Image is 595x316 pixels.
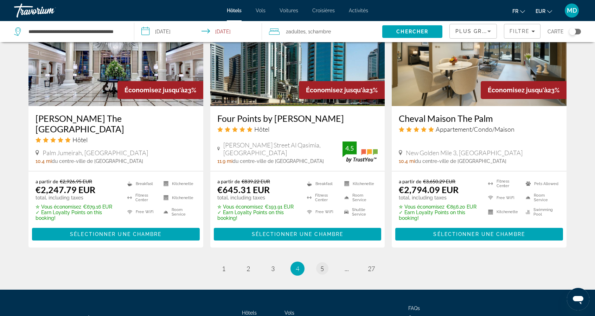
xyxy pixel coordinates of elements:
[36,113,196,134] h3: [PERSON_NAME] The [GEOGRAPHIC_DATA]
[368,265,375,272] span: 27
[43,149,148,157] span: Palm Jumeirah, [GEOGRAPHIC_DATA]
[217,204,298,210] p: €193.91 EUR
[455,27,491,35] mat-select: Sort by
[522,178,559,189] li: Pets Allowed
[134,21,262,42] button: Select check in and out date
[217,158,232,164] span: 11.9 mi
[252,231,343,237] span: Sélectionner une chambre
[280,8,298,13] span: Voitures
[512,6,525,16] button: Change language
[399,158,415,164] span: 10.4 mi
[536,8,545,14] span: EUR
[36,184,95,195] ins: €2,247.79 EUR
[396,29,428,34] span: Chercher
[232,158,324,164] span: du centre-ville de [GEOGRAPHIC_DATA]
[36,210,119,221] p: ✓ Earn Loyalty Points on this booking!
[485,178,522,189] li: Fitness Center
[349,8,368,13] a: Activités
[306,27,331,37] span: , 1
[488,86,548,94] span: Économisez jusqu'à
[485,192,522,203] li: Free WiFi
[124,86,184,94] span: Économisez jusqu'à
[222,265,225,272] span: 1
[399,210,479,221] p: ✓ Earn Loyalty Points on this booking!
[455,28,539,34] span: Plus grandes économies
[28,26,123,37] input: Search hotel destination
[217,184,270,195] ins: €645.31 EUR
[395,229,563,237] a: Sélectionner une chambre
[303,207,341,217] li: Free WiFi
[284,310,294,316] a: Vols
[217,178,240,184] span: a partir de
[296,265,299,272] span: 4
[341,207,378,217] li: Shuttle Service
[286,27,306,37] span: 2
[288,29,306,34] span: Adultes
[303,178,341,189] li: Breakfast
[217,113,378,124] a: Four Points by [PERSON_NAME]
[343,141,378,162] img: TrustYou guest rating badge
[408,305,420,311] a: FAQs
[52,158,143,164] span: du centre-ville de [GEOGRAPHIC_DATA]
[522,192,559,203] li: Room Service
[36,195,119,200] p: total, including taxes
[341,192,378,203] li: Room Service
[320,265,324,272] span: 5
[124,192,160,203] li: Fitness Center
[72,136,88,144] span: Hôtel
[70,231,161,237] span: Sélectionner une chambre
[36,178,58,184] span: a partir de
[310,29,331,34] span: Chambre
[548,27,564,37] span: Carte
[60,178,92,184] del: €2,926.95 EUR
[341,178,378,189] li: Kitchenette
[399,125,559,133] div: 5 star Apartment
[343,144,357,152] div: 4.5
[223,141,343,157] span: [PERSON_NAME] Street Al Qasimia, [GEOGRAPHIC_DATA]
[567,7,577,14] span: MD
[36,204,81,210] span: ✮ Vous économisez
[247,265,250,272] span: 2
[536,6,552,16] button: Change currency
[254,125,269,133] span: Hôtel
[299,81,385,99] div: 23%
[415,158,506,164] span: du centre-ville de [GEOGRAPHIC_DATA]
[481,81,567,99] div: 23%
[564,28,581,35] button: Toggle map
[399,113,559,124] a: Cheval Maison The Palm
[242,310,257,316] a: Hôtels
[312,8,335,13] a: Croisières
[399,178,421,184] span: a partir de
[214,228,382,241] button: Sélectionner une chambre
[36,158,52,164] span: 10.4 mi
[433,231,525,237] span: Sélectionner une chambre
[567,288,589,310] iframe: Bouton de lancement de la fenêtre de messagerie
[522,207,559,217] li: Swimming Pool
[214,229,382,237] a: Sélectionner une chambre
[160,207,196,217] li: Room Service
[217,210,298,221] p: ✓ Earn Loyalty Points on this booking!
[36,204,119,210] p: €679.16 EUR
[563,3,581,18] button: User Menu
[345,265,349,272] span: ...
[160,178,196,189] li: Kitchenette
[160,192,196,203] li: Kitchenette
[399,204,444,210] span: ✮ Vous économisez
[485,207,522,217] li: Kitchenette
[36,136,196,144] div: 5 star Hotel
[504,24,540,39] button: Filters
[303,192,341,203] li: Fitness Center
[124,178,160,189] li: Breakfast
[217,125,378,133] div: 5 star Hotel
[32,228,200,241] button: Sélectionner une chambre
[227,8,242,13] span: Hôtels
[256,8,265,13] a: Vols
[510,28,530,34] span: Filtre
